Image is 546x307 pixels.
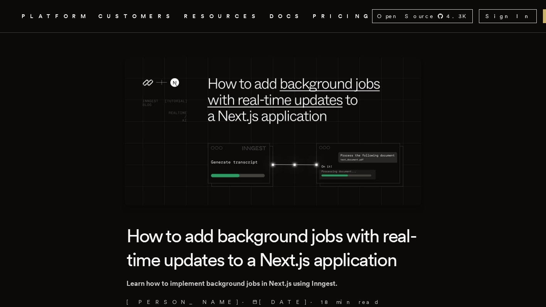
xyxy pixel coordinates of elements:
[98,12,175,21] a: CUSTOMERS
[22,12,89,21] button: PLATFORM
[313,12,372,21] a: PRICING
[270,12,303,21] a: DOCS
[479,9,537,23] a: Sign In
[184,12,260,21] button: RESOURCES
[125,57,421,205] img: Featured image for How to add background jobs with real-time updates to a Next.js application blo...
[126,224,420,272] h1: How to add background jobs with real-time updates to a Next.js application
[126,298,239,306] a: [PERSON_NAME]
[447,12,471,20] span: 4.3 K
[126,298,420,306] p: · ·
[321,298,379,306] span: 18 min read
[377,12,434,20] span: Open Source
[253,298,307,306] span: [DATE]
[126,278,420,289] p: Learn how to implement background jobs in Next.js using Inngest.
